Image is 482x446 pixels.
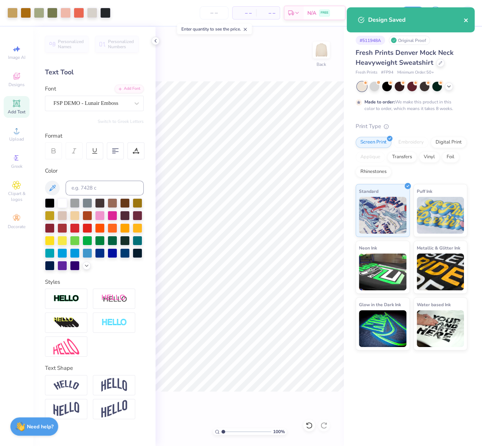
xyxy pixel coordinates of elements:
[368,15,464,24] div: Design Saved
[359,244,377,252] span: Neon Ink
[389,36,430,45] div: Original Proof
[101,294,127,303] img: Shadow
[58,39,84,49] span: Personalized Names
[317,61,326,68] div: Back
[307,9,316,17] span: N/A
[356,166,391,177] div: Rhinestones
[45,67,144,77] div: Text Tool
[8,224,25,230] span: Decorate
[360,6,397,20] input: Untitled Design
[356,48,454,67] span: Fresh Prints Denver Mock Neck Heavyweight Sweatshirt
[53,380,79,390] img: Arc
[464,15,469,24] button: close
[53,317,79,329] img: 3d Illusion
[98,118,144,124] button: Switch to Greek Letters
[45,278,144,286] div: Styles
[314,43,329,57] img: Back
[394,137,429,148] div: Embroidery
[356,36,385,45] div: # 511948A
[417,301,451,308] span: Water based Ink
[101,400,127,418] img: Rise
[237,9,252,17] span: – –
[381,70,394,76] span: # FP94
[442,152,459,163] div: Foil
[364,99,455,112] div: We make this product in this color to order, which means it takes 8 weeks.
[356,137,391,148] div: Screen Print
[27,423,53,430] strong: Need help?
[356,122,467,131] div: Print Type
[53,402,79,416] img: Flag
[8,54,25,60] span: Image AI
[4,191,29,202] span: Clipart & logos
[356,152,385,163] div: Applique
[11,163,22,169] span: Greek
[417,187,432,195] span: Puff Ink
[397,70,434,76] span: Minimum Order: 50 +
[356,70,377,76] span: Fresh Prints
[359,187,378,195] span: Standard
[359,301,401,308] span: Glow in the Dark Ink
[53,339,79,354] img: Free Distort
[431,137,467,148] div: Digital Print
[417,244,460,252] span: Metallic & Glitter Ink
[359,310,406,347] img: Glow in the Dark Ink
[359,254,406,290] img: Neon Ink
[417,310,464,347] img: Water based Ink
[419,152,440,163] div: Vinyl
[321,10,328,15] span: FREE
[45,167,144,175] div: Color
[261,9,275,17] span: – –
[387,152,417,163] div: Transfers
[8,82,25,88] span: Designs
[177,24,252,34] div: Enter quantity to see the price.
[66,181,144,195] input: e.g. 7428 c
[53,294,79,303] img: Stroke
[359,197,406,234] img: Standard
[417,254,464,290] img: Metallic & Glitter Ink
[101,318,127,327] img: Negative Space
[364,99,395,105] strong: Made to order:
[9,136,24,142] span: Upload
[45,85,56,93] label: Font
[8,109,25,115] span: Add Text
[200,6,228,20] input: – –
[273,428,285,435] span: 100 %
[115,85,144,93] div: Add Font
[45,364,144,372] div: Text Shape
[101,378,127,392] img: Arch
[45,132,144,140] div: Format
[417,197,464,234] img: Puff Ink
[108,39,134,49] span: Personalized Numbers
